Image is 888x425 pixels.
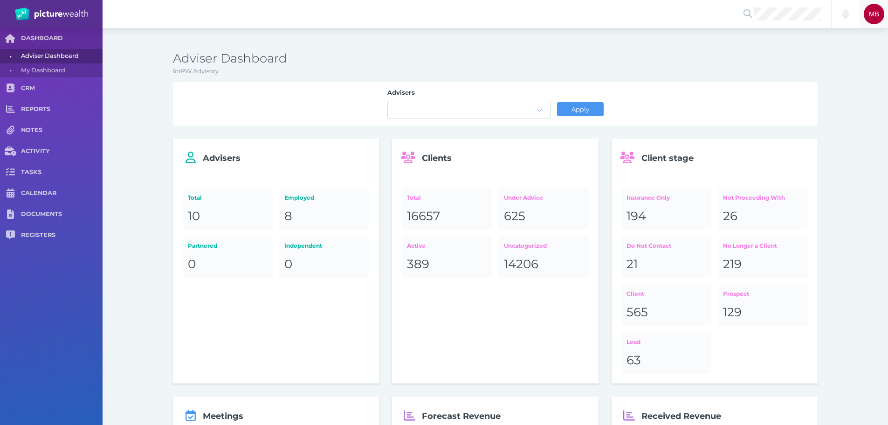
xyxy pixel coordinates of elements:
div: 0 [284,257,364,272]
label: Advisers [387,89,551,101]
span: Active [407,242,426,249]
a: Independent0 [279,236,369,278]
div: 26 [723,209,803,224]
span: Under Advice [504,194,543,201]
div: 389 [407,257,487,272]
span: Uncategorized [504,242,547,249]
a: Under Advice625 [498,188,588,229]
span: Total [407,194,421,201]
span: DOCUMENTS [21,210,103,218]
span: Apply [567,105,593,113]
span: ACTIVITY [21,147,103,155]
span: My Dashboard [21,63,99,78]
span: Advisers [203,153,241,163]
span: No Longer a Client [723,242,777,249]
div: 16657 [407,209,487,224]
span: Do Not Contact [626,242,671,249]
span: Lead [626,338,640,345]
span: NOTES [21,126,103,134]
div: 8 [284,209,364,224]
span: Not Proceeding With [723,194,785,201]
div: 565 [626,305,706,320]
span: TASKS [21,168,103,176]
span: Insurance Only [626,194,670,201]
img: PW [15,7,88,21]
div: 625 [504,209,584,224]
span: Meetings [203,411,243,421]
span: MB [869,10,879,18]
a: Partnered0 [183,236,273,278]
a: Total10 [183,188,273,229]
span: Independent [284,242,322,249]
a: Employed8 [279,188,369,229]
span: Partnered [188,242,217,249]
span: Clients [422,153,452,163]
span: Prospect [723,290,749,297]
button: Apply [557,102,604,116]
div: 219 [723,257,803,272]
a: Total16657 [402,188,492,229]
span: CRM [21,84,103,92]
span: Client stage [641,153,694,163]
div: 0 [188,257,268,272]
span: Received Revenue [641,411,721,421]
div: 21 [626,257,706,272]
a: Active389 [402,236,492,278]
div: Michelle Bucsai [864,4,884,24]
span: REPORTS [21,105,103,113]
span: Employed [284,194,314,201]
div: 194 [626,209,706,224]
span: REGISTERS [21,231,103,239]
span: Client [626,290,644,297]
span: CALENDAR [21,189,103,197]
p: for PW Advisory [173,67,818,76]
span: Forecast Revenue [422,411,501,421]
h3: Adviser Dashboard [173,51,818,67]
span: Total [188,194,202,201]
div: 14206 [504,257,584,272]
span: DASHBOARD [21,35,103,42]
div: 129 [723,305,803,320]
span: Adviser Dashboard [21,49,99,63]
div: 63 [626,353,706,369]
div: 10 [188,209,268,224]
